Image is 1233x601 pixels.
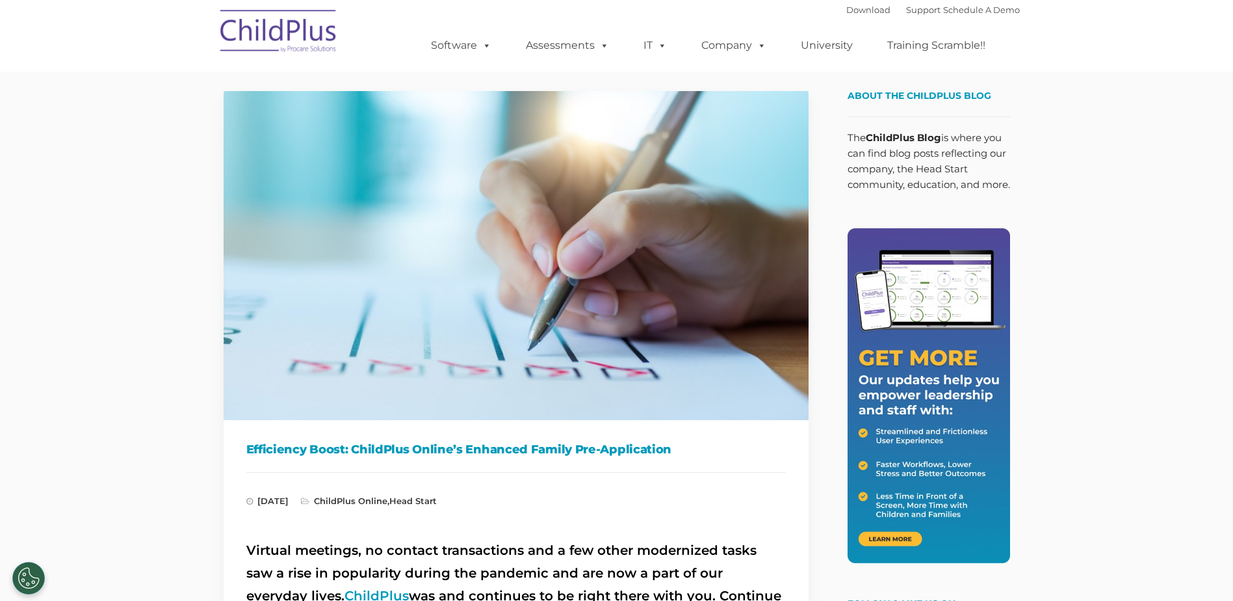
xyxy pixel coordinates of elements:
[224,91,809,420] img: Efficiency Boost: ChildPlus Online's Enhanced Family Pre-Application Process - Streamlining Appli...
[246,440,786,459] h1: Efficiency Boost: ChildPlus Online’s Enhanced Family Pre-Application
[874,33,998,59] a: Training Scramble!!
[314,496,387,506] a: ChildPlus Online
[246,496,289,506] span: [DATE]
[906,5,941,15] a: Support
[846,5,1020,15] font: |
[788,33,866,59] a: University
[301,496,437,506] span: ,
[848,90,991,101] span: About the ChildPlus Blog
[688,33,779,59] a: Company
[418,33,504,59] a: Software
[848,228,1010,563] img: Get More - Our updates help you empower leadership and staff.
[848,130,1010,193] p: The is where you can find blog posts reflecting our company, the Head Start community, education,...
[943,5,1020,15] a: Schedule A Demo
[513,33,622,59] a: Assessments
[846,5,890,15] a: Download
[389,496,437,506] a: Head Start
[630,33,680,59] a: IT
[12,562,45,594] button: Cookies Settings
[214,1,344,66] img: ChildPlus by Procare Solutions
[866,131,941,144] strong: ChildPlus Blog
